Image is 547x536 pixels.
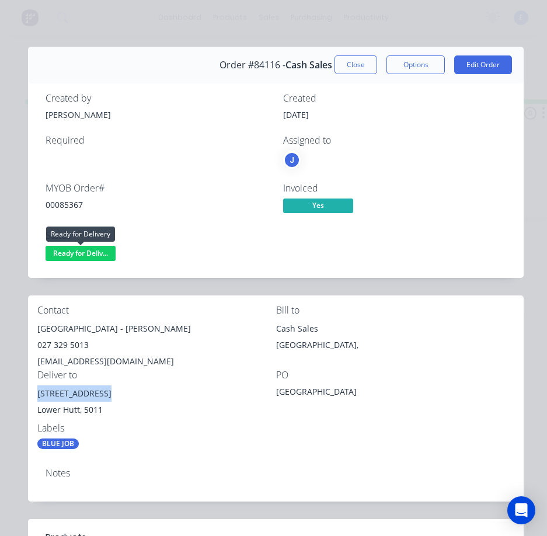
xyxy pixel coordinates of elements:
div: [EMAIL_ADDRESS][DOMAIN_NAME] [37,353,276,370]
div: MYOB Order # [46,183,269,194]
button: Options [386,55,445,74]
div: Status [46,230,269,241]
div: Lower Hutt, 5011 [37,402,276,418]
div: PO [276,370,515,381]
div: Required [46,135,269,146]
div: Created by [46,93,269,104]
div: Deliver to [37,370,276,381]
button: Ready for Deliv... [46,246,116,263]
div: Contact [37,305,276,316]
span: Cash Sales [285,60,332,71]
div: Assigned to [283,135,507,146]
div: [GEOGRAPHIC_DATA] - [PERSON_NAME]027 329 5013[EMAIL_ADDRESS][DOMAIN_NAME] [37,321,276,370]
div: BLUE JOB [37,438,79,449]
span: Yes [283,199,353,213]
span: Ready for Deliv... [46,246,116,260]
div: [STREET_ADDRESS]Lower Hutt, 5011 [37,385,276,423]
div: Cash Sales[GEOGRAPHIC_DATA], [276,321,515,358]
div: [GEOGRAPHIC_DATA] - [PERSON_NAME] [37,321,276,337]
div: [GEOGRAPHIC_DATA], [276,337,515,353]
div: Created [283,93,507,104]
button: Close [335,55,377,74]
span: [DATE] [283,109,309,120]
div: Open Intercom Messenger [507,496,535,524]
button: Edit Order [454,55,512,74]
div: Ready for Delivery [46,227,115,242]
div: Notes [46,468,506,479]
div: 00085367 [46,199,269,211]
div: [PERSON_NAME] [46,109,269,121]
div: Invoiced [283,183,507,194]
span: Order #84116 - [220,60,285,71]
div: [STREET_ADDRESS] [37,385,276,402]
button: J [283,151,301,169]
div: Cash Sales [276,321,515,337]
div: Labels [37,423,276,434]
div: Bill to [276,305,515,316]
div: [GEOGRAPHIC_DATA] [276,385,422,402]
div: 027 329 5013 [37,337,276,353]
